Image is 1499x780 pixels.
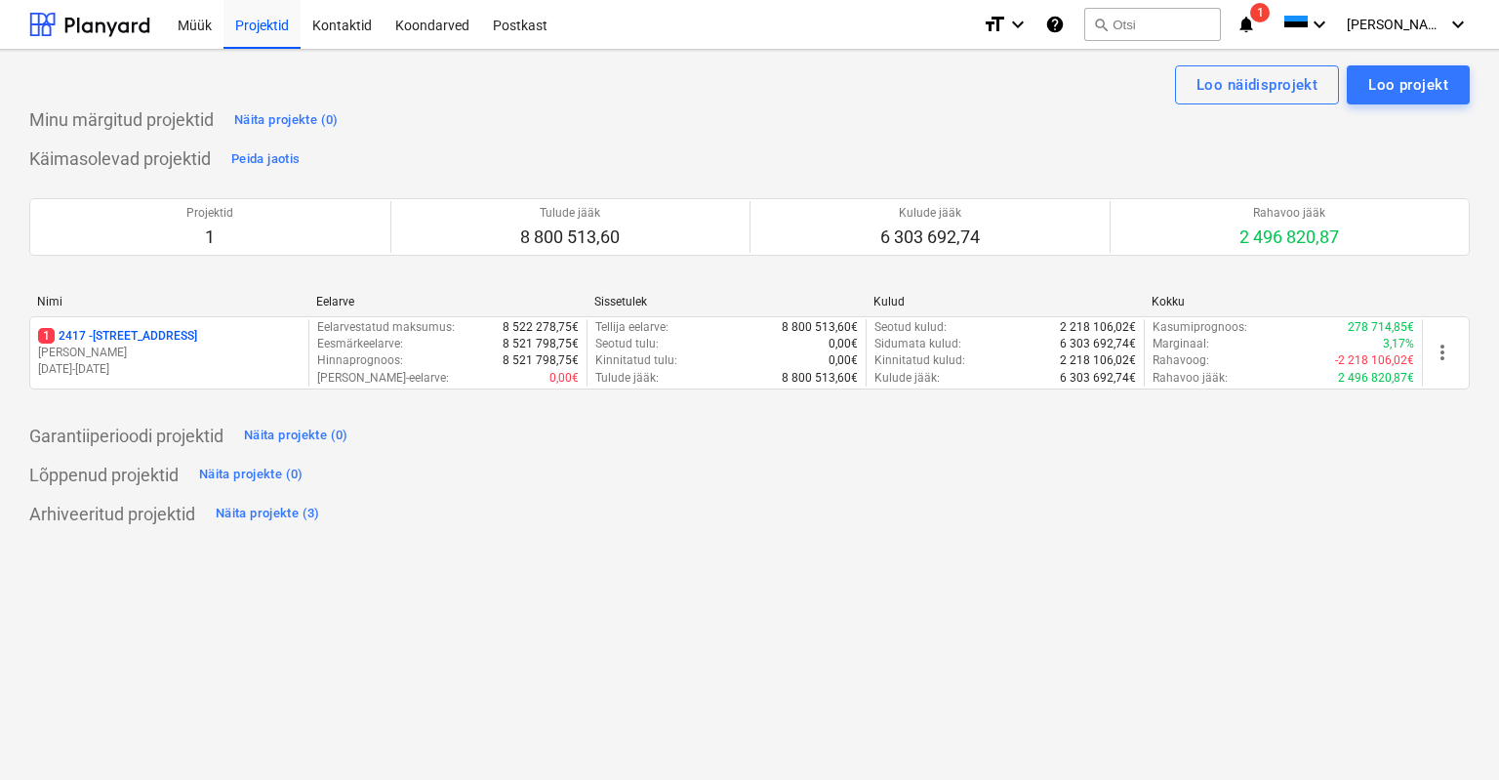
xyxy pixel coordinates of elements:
p: 8 522 278,75€ [503,319,579,336]
div: Näita projekte (0) [234,109,339,132]
p: 1 [186,226,233,249]
p: Kinnitatud kulud : [874,352,965,369]
p: Rahavoo jääk [1239,205,1339,222]
p: 6 303 692,74 [880,226,980,249]
p: 8 521 798,75€ [503,336,579,352]
i: format_size [983,13,1006,36]
p: Kasumiprognoos : [1153,319,1247,336]
p: 0,00€ [829,352,858,369]
p: Rahavoo jääk : [1153,370,1228,387]
p: Lõppenud projektid [29,464,179,487]
div: Peida jaotis [231,148,300,171]
p: Käimasolevad projektid [29,147,211,171]
p: Kulude jääk : [874,370,940,387]
button: Otsi [1084,8,1221,41]
button: Loo projekt [1347,65,1470,104]
p: [PERSON_NAME] [38,345,301,361]
div: Nimi [37,295,301,308]
p: Hinnaprognoos : [317,352,403,369]
p: [PERSON_NAME]-eelarve : [317,370,449,387]
i: keyboard_arrow_down [1308,13,1331,36]
p: 278 714,85€ [1348,319,1414,336]
p: Eelarvestatud maksumus : [317,319,455,336]
button: Loo näidisprojekt [1175,65,1339,104]
p: Minu märgitud projektid [29,108,214,132]
span: more_vert [1431,341,1454,364]
p: Marginaal : [1153,336,1209,352]
button: Näita projekte (3) [211,499,325,530]
div: Kokku [1152,295,1415,308]
p: 2 218 106,02€ [1060,319,1136,336]
p: 0,00€ [829,336,858,352]
i: Abikeskus [1045,13,1065,36]
div: Sissetulek [594,295,858,308]
p: 2417 - [STREET_ADDRESS] [38,328,197,345]
div: Näita projekte (0) [199,464,304,486]
div: Näita projekte (3) [216,503,320,525]
p: 8 800 513,60 [520,226,620,249]
div: Loo projekt [1368,72,1448,98]
div: Loo näidisprojekt [1196,72,1317,98]
button: Näita projekte (0) [194,460,308,491]
p: Sidumata kulud : [874,336,961,352]
p: Tellija eelarve : [595,319,668,336]
p: Kulude jääk [880,205,980,222]
span: search [1093,17,1109,32]
p: Rahavoog : [1153,352,1209,369]
p: Eesmärkeelarve : [317,336,403,352]
p: 8 800 513,60€ [782,370,858,387]
p: 8 521 798,75€ [503,352,579,369]
button: Näita projekte (0) [239,421,353,452]
div: 12417 -[STREET_ADDRESS][PERSON_NAME][DATE]-[DATE] [38,328,301,378]
div: Näita projekte (0) [244,425,348,447]
p: 2 496 820,87 [1239,226,1339,249]
p: Kinnitatud tulu : [595,352,677,369]
i: notifications [1236,13,1256,36]
p: 2 496 820,87€ [1338,370,1414,387]
p: Garantiiperioodi projektid [29,425,223,448]
button: Peida jaotis [226,144,304,175]
p: 0,00€ [549,370,579,387]
p: [DATE] - [DATE] [38,361,301,378]
span: 1 [1250,3,1270,22]
p: 6 303 692,74€ [1060,336,1136,352]
button: Näita projekte (0) [229,104,344,136]
p: 3,17% [1383,336,1414,352]
i: keyboard_arrow_down [1446,13,1470,36]
p: Tulude jääk [520,205,620,222]
div: Eelarve [316,295,580,308]
span: 1 [38,328,55,344]
p: 6 303 692,74€ [1060,370,1136,387]
p: Seotud kulud : [874,319,947,336]
span: [PERSON_NAME] [1347,17,1444,32]
p: Arhiveeritud projektid [29,503,195,526]
p: -2 218 106,02€ [1335,352,1414,369]
p: Tulude jääk : [595,370,659,387]
div: Kulud [873,295,1137,308]
i: keyboard_arrow_down [1006,13,1030,36]
p: 8 800 513,60€ [782,319,858,336]
p: Seotud tulu : [595,336,659,352]
p: Projektid [186,205,233,222]
p: 2 218 106,02€ [1060,352,1136,369]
